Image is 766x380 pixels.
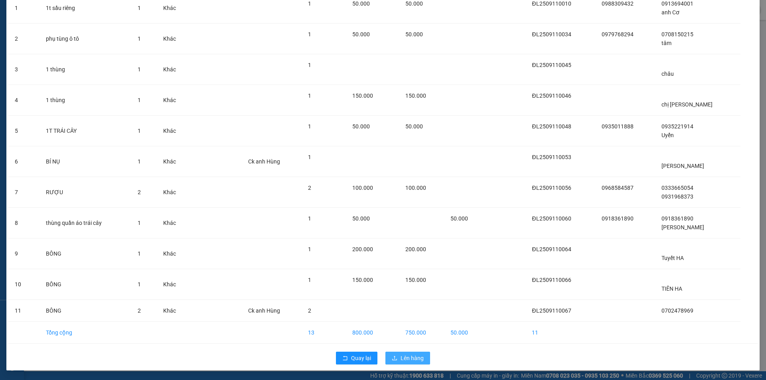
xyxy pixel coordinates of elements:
[405,123,423,130] span: 50.000
[157,85,191,116] td: Khác
[602,185,634,191] span: 0968584587
[39,177,131,208] td: RƯỢU
[405,0,423,7] span: 50.000
[8,54,39,85] td: 3
[342,355,348,362] span: rollback
[602,123,634,130] span: 0935011888
[157,24,191,54] td: Khác
[39,146,131,177] td: BÍ NỤ
[157,208,191,238] td: Khác
[138,158,141,165] span: 1
[444,322,485,344] td: 50.000
[352,277,373,283] span: 150.000
[352,215,370,222] span: 50.000
[39,238,131,269] td: BÔNG
[308,0,311,7] span: 1
[661,215,693,222] span: 0918361890
[532,215,571,222] span: ĐL2509110060
[157,300,191,322] td: Khác
[308,93,311,99] span: 1
[405,93,426,99] span: 150.000
[661,307,693,314] span: 0702478969
[308,123,311,130] span: 1
[352,185,373,191] span: 100.000
[405,277,426,283] span: 150.000
[39,24,131,54] td: phụ tùng ô tô
[352,0,370,7] span: 50.000
[450,215,468,222] span: 50.000
[308,246,311,252] span: 1
[532,62,571,68] span: ĐL2509110045
[602,31,634,37] span: 0979768294
[661,224,704,230] span: [PERSON_NAME]
[138,250,141,257] span: 1
[352,123,370,130] span: 50.000
[661,285,682,292] span: TIÊN HA
[8,208,39,238] td: 8
[661,185,693,191] span: 0333665054
[532,154,571,160] span: ĐL2509110053
[661,101,713,108] span: chị [PERSON_NAME]
[661,31,693,37] span: 0708150215
[352,93,373,99] span: 150.000
[39,85,131,116] td: 1 thùng
[532,277,571,283] span: ĐL2509110066
[351,354,371,362] span: Quay lại
[157,116,191,146] td: Khác
[138,35,141,42] span: 1
[138,189,141,195] span: 2
[138,220,141,226] span: 1
[352,246,373,252] span: 200.000
[532,31,571,37] span: ĐL2509110034
[138,307,141,314] span: 2
[532,307,571,314] span: ĐL2509110067
[661,0,693,7] span: 0913694001
[401,354,424,362] span: Lên hàng
[308,31,311,37] span: 1
[352,31,370,37] span: 50.000
[8,300,39,322] td: 11
[392,355,397,362] span: upload
[532,123,571,130] span: ĐL2509110048
[39,269,131,300] td: BÔNG
[138,5,141,11] span: 1
[138,66,141,73] span: 1
[308,277,311,283] span: 1
[661,193,693,200] span: 0931968373
[157,54,191,85] td: Khác
[525,322,595,344] td: 11
[661,71,674,77] span: châu
[661,163,704,169] span: [PERSON_NAME]
[39,300,131,322] td: BÔNG
[399,322,444,344] td: 750.000
[405,246,426,252] span: 200.000
[8,85,39,116] td: 4
[157,177,191,208] td: Khác
[405,185,426,191] span: 100.000
[8,146,39,177] td: 6
[8,116,39,146] td: 5
[39,208,131,238] td: thùng quần áo trái cây
[308,307,311,314] span: 2
[138,281,141,287] span: 1
[661,132,674,138] span: Uyển
[308,185,311,191] span: 2
[39,54,131,85] td: 1 thùng
[138,97,141,103] span: 1
[661,40,671,46] span: tâm
[532,185,571,191] span: ĐL2509110056
[157,238,191,269] td: Khác
[248,307,280,314] span: Ck anh Hùng
[39,322,131,344] td: Tổng cộng
[8,238,39,269] td: 9
[336,352,377,364] button: rollbackQuay lại
[532,246,571,252] span: ĐL2509110064
[8,177,39,208] td: 7
[346,322,399,344] td: 800.000
[157,269,191,300] td: Khác
[138,128,141,134] span: 1
[661,9,679,16] span: anh Cơ
[308,62,311,68] span: 1
[385,352,430,364] button: uploadLên hàng
[405,31,423,37] span: 50.000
